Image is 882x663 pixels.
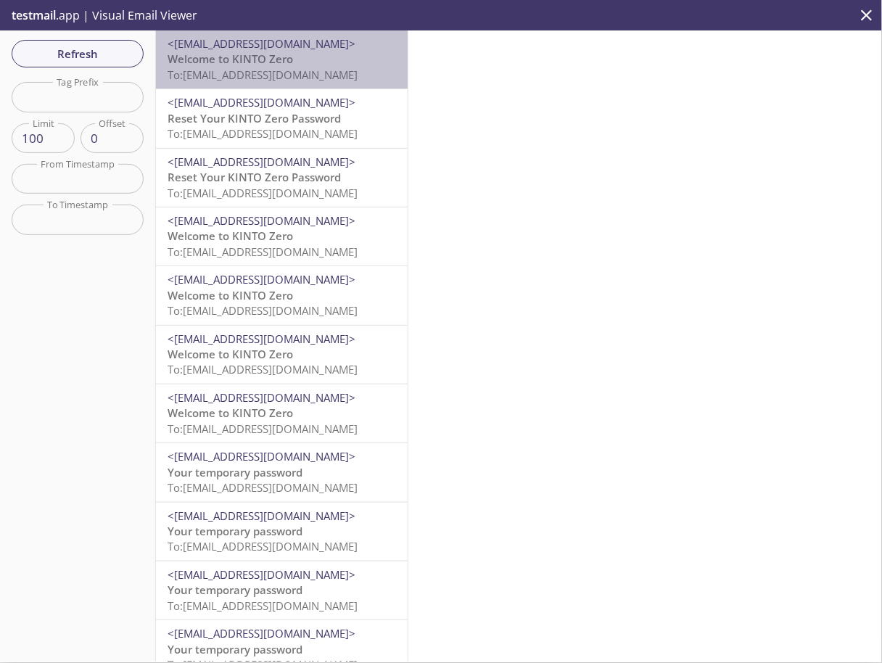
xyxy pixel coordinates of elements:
[168,642,302,656] span: Your temporary password
[168,170,341,184] span: Reset Your KINTO Zero Password
[156,326,408,384] div: <[EMAIL_ADDRESS][DOMAIN_NAME]>Welcome to KINTO ZeroTo:[EMAIL_ADDRESS][DOMAIN_NAME]
[156,149,408,207] div: <[EMAIL_ADDRESS][DOMAIN_NAME]>Reset Your KINTO Zero PasswordTo:[EMAIL_ADDRESS][DOMAIN_NAME]
[168,213,355,228] span: <[EMAIL_ADDRESS][DOMAIN_NAME]>
[156,561,408,619] div: <[EMAIL_ADDRESS][DOMAIN_NAME]>Your temporary passwordTo:[EMAIL_ADDRESS][DOMAIN_NAME]
[168,449,355,464] span: <[EMAIL_ADDRESS][DOMAIN_NAME]>
[168,36,355,51] span: <[EMAIL_ADDRESS][DOMAIN_NAME]>
[168,362,358,376] span: To: [EMAIL_ADDRESS][DOMAIN_NAME]
[168,567,355,582] span: <[EMAIL_ADDRESS][DOMAIN_NAME]>
[168,582,302,597] span: Your temporary password
[23,44,132,63] span: Refresh
[156,207,408,265] div: <[EMAIL_ADDRESS][DOMAIN_NAME]>Welcome to KINTO ZeroTo:[EMAIL_ADDRESS][DOMAIN_NAME]
[168,421,358,436] span: To: [EMAIL_ADDRESS][DOMAIN_NAME]
[168,480,358,495] span: To: [EMAIL_ADDRESS][DOMAIN_NAME]
[168,186,358,200] span: To: [EMAIL_ADDRESS][DOMAIN_NAME]
[168,508,355,523] span: <[EMAIL_ADDRESS][DOMAIN_NAME]>
[168,52,293,66] span: Welcome to KINTO Zero
[168,524,302,538] span: Your temporary password
[168,598,358,613] span: To: [EMAIL_ADDRESS][DOMAIN_NAME]
[156,384,408,442] div: <[EMAIL_ADDRESS][DOMAIN_NAME]>Welcome to KINTO ZeroTo:[EMAIL_ADDRESS][DOMAIN_NAME]
[168,95,355,110] span: <[EMAIL_ADDRESS][DOMAIN_NAME]>
[168,126,358,141] span: To: [EMAIL_ADDRESS][DOMAIN_NAME]
[168,390,355,405] span: <[EMAIL_ADDRESS][DOMAIN_NAME]>
[168,228,293,243] span: Welcome to KINTO Zero
[168,244,358,259] span: To: [EMAIL_ADDRESS][DOMAIN_NAME]
[168,405,293,420] span: Welcome to KINTO Zero
[168,465,302,479] span: Your temporary password
[156,89,408,147] div: <[EMAIL_ADDRESS][DOMAIN_NAME]>Reset Your KINTO Zero PasswordTo:[EMAIL_ADDRESS][DOMAIN_NAME]
[12,40,144,67] button: Refresh
[12,7,56,23] span: testmail
[168,67,358,82] span: To: [EMAIL_ADDRESS][DOMAIN_NAME]
[168,288,293,302] span: Welcome to KINTO Zero
[156,503,408,561] div: <[EMAIL_ADDRESS][DOMAIN_NAME]>Your temporary passwordTo:[EMAIL_ADDRESS][DOMAIN_NAME]
[168,331,355,346] span: <[EMAIL_ADDRESS][DOMAIN_NAME]>
[168,155,355,169] span: <[EMAIL_ADDRESS][DOMAIN_NAME]>
[156,443,408,501] div: <[EMAIL_ADDRESS][DOMAIN_NAME]>Your temporary passwordTo:[EMAIL_ADDRESS][DOMAIN_NAME]
[168,303,358,318] span: To: [EMAIL_ADDRESS][DOMAIN_NAME]
[168,347,293,361] span: Welcome to KINTO Zero
[156,30,408,88] div: <[EMAIL_ADDRESS][DOMAIN_NAME]>Welcome to KINTO ZeroTo:[EMAIL_ADDRESS][DOMAIN_NAME]
[168,626,355,641] span: <[EMAIL_ADDRESS][DOMAIN_NAME]>
[156,266,408,324] div: <[EMAIL_ADDRESS][DOMAIN_NAME]>Welcome to KINTO ZeroTo:[EMAIL_ADDRESS][DOMAIN_NAME]
[168,111,341,125] span: Reset Your KINTO Zero Password
[168,539,358,553] span: To: [EMAIL_ADDRESS][DOMAIN_NAME]
[168,272,355,287] span: <[EMAIL_ADDRESS][DOMAIN_NAME]>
